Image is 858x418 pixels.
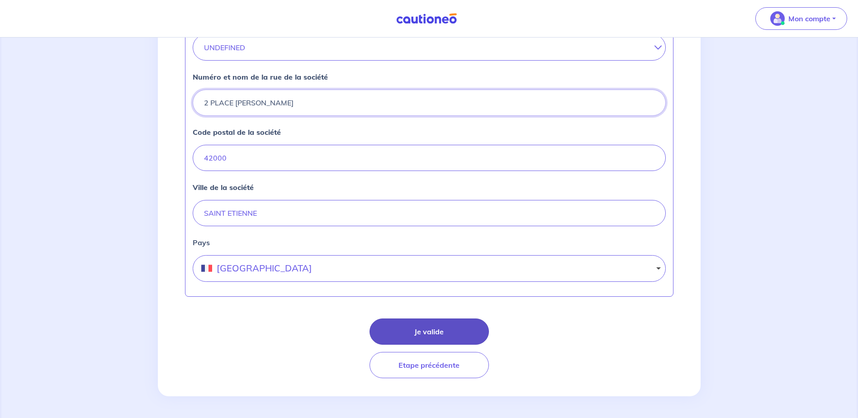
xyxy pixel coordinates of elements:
[370,352,489,378] button: Etape précédente
[788,13,830,24] p: Mon compte
[193,34,666,61] button: UNDEFINED
[770,11,785,26] img: illu_account_valid_menu.svg
[193,183,254,192] strong: Ville de la société
[193,145,666,171] input: 59000
[393,13,460,24] img: Cautioneo
[193,90,666,116] input: 54 rue nationale
[370,318,489,345] button: Je valide
[193,128,281,137] strong: Code postal de la société
[193,200,666,226] input: Lille
[755,7,847,30] button: illu_account_valid_menu.svgMon compte
[193,237,666,248] label: Pays
[193,255,666,282] button: [GEOGRAPHIC_DATA]
[193,72,328,81] strong: Numéro et nom de la rue de la société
